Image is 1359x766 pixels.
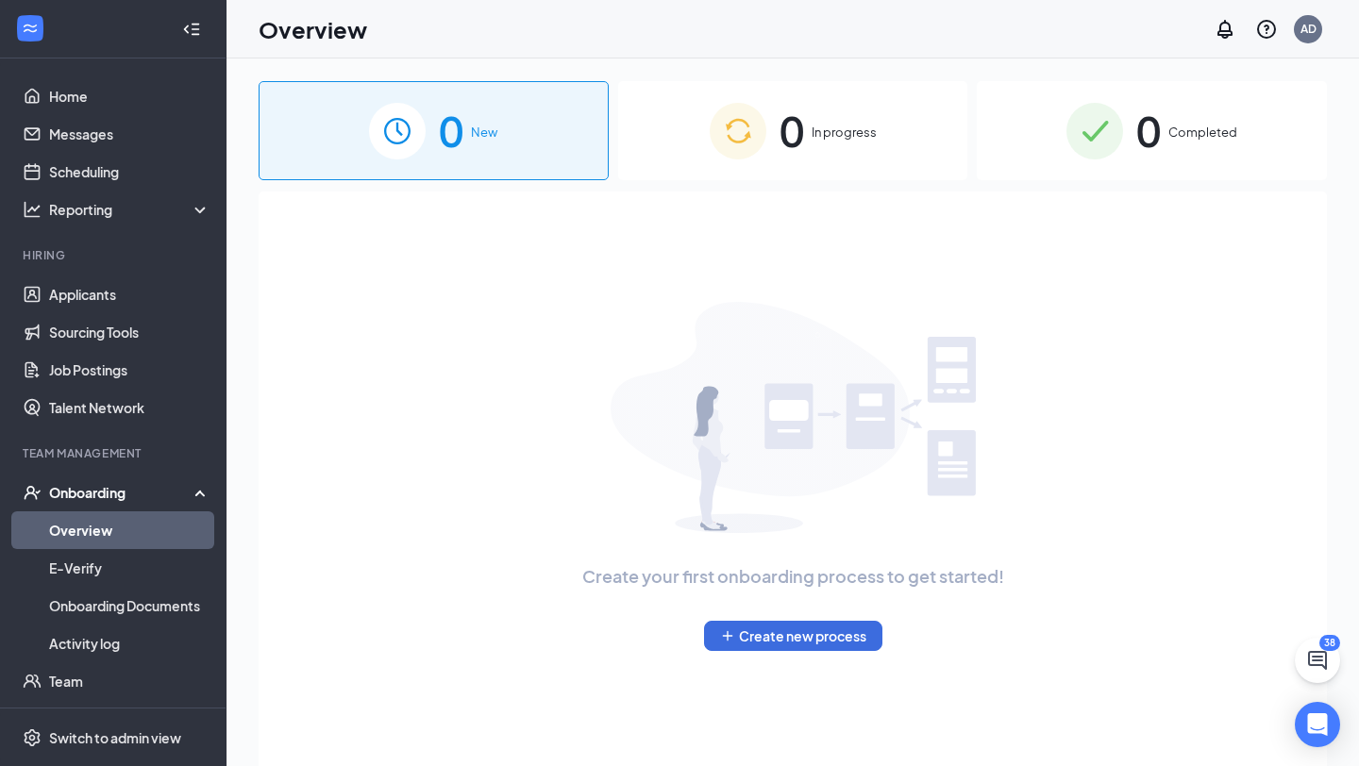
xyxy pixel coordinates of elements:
button: PlusCreate new process [704,621,882,651]
div: 38 [1319,635,1340,651]
svg: Plus [720,628,735,643]
span: 0 [1136,98,1161,163]
a: Onboarding Documents [49,587,210,624]
a: Job Postings [49,351,210,389]
a: Home [49,77,210,115]
span: Create your first onboarding process to get started! [582,563,1004,590]
svg: Analysis [23,200,42,219]
svg: ChatActive [1306,649,1329,672]
div: Team Management [23,445,207,461]
a: Overview [49,511,210,549]
div: Open Intercom Messenger [1295,702,1340,747]
a: DocumentsCrown [49,700,210,738]
a: Team [49,662,210,700]
button: ChatActive [1295,638,1340,683]
a: Scheduling [49,153,210,191]
a: Sourcing Tools [49,313,210,351]
svg: QuestionInfo [1255,18,1278,41]
a: E-Verify [49,549,210,587]
span: 0 [780,98,804,163]
div: AD [1300,21,1317,37]
a: Activity log [49,624,210,662]
a: Talent Network [49,389,210,426]
a: Applicants [49,275,210,313]
svg: WorkstreamLogo [21,19,40,38]
svg: UserCheck [23,483,42,502]
div: Onboarding [49,483,194,502]
svg: Settings [23,728,42,747]
h1: Overview [259,13,367,45]
span: Completed [1168,123,1237,142]
a: Messages [49,115,210,153]
div: Hiring [23,247,207,263]
span: New [471,123,497,142]
div: Switch to admin view [49,728,181,747]
span: In progress [812,123,877,142]
span: 0 [439,98,463,163]
svg: Notifications [1214,18,1236,41]
div: Reporting [49,200,211,219]
svg: Collapse [182,20,201,39]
